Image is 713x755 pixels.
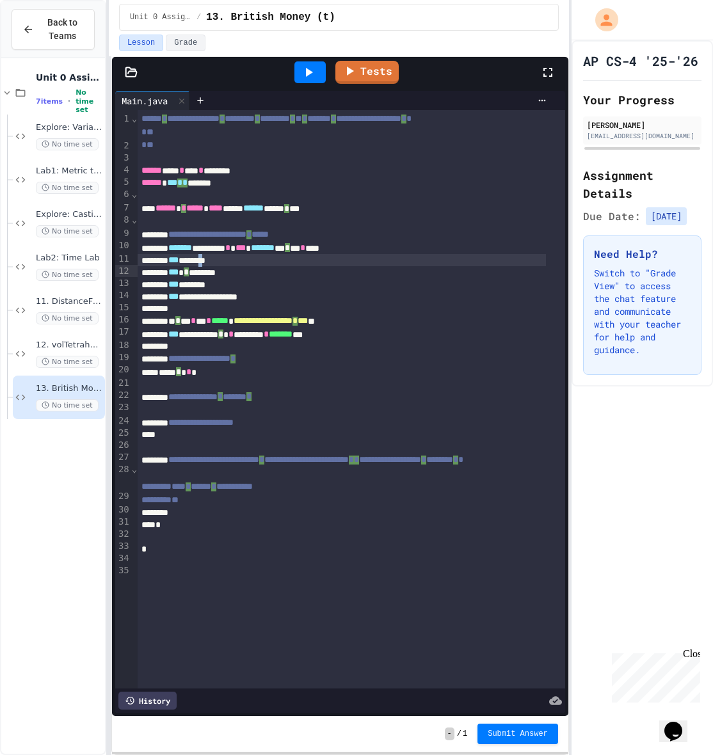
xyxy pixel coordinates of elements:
[115,289,131,301] div: 14
[115,314,131,326] div: 16
[115,239,131,253] div: 10
[36,166,102,177] span: Lab1: Metric to Imperial
[42,16,84,43] span: Back to Teams
[335,61,399,84] a: Tests
[115,516,131,528] div: 31
[115,463,131,490] div: 28
[646,207,687,225] span: [DATE]
[130,12,191,22] span: Unit 0 Assignments
[36,269,99,281] span: No time set
[115,339,131,351] div: 18
[115,504,131,516] div: 30
[68,96,70,106] span: •
[607,648,700,703] iframe: chat widget
[36,356,99,368] span: No time set
[594,246,691,262] h3: Need Help?
[659,704,700,742] iframe: chat widget
[115,564,131,576] div: 35
[166,35,205,51] button: Grade
[115,301,131,314] div: 15
[115,427,131,439] div: 25
[582,5,621,35] div: My Account
[115,552,131,564] div: 34
[36,340,102,351] span: 12. volTetrahedron(t)
[115,152,131,164] div: 3
[131,464,138,474] span: Fold line
[131,113,138,123] span: Fold line
[76,88,102,114] span: No time set
[36,253,102,264] span: Lab2: Time Lab
[115,377,131,389] div: 21
[583,52,698,70] h1: AP CS-4 '25-'26
[36,209,102,220] span: Explore: Casting
[477,724,558,744] button: Submit Answer
[115,401,131,415] div: 23
[36,225,99,237] span: No time set
[115,451,131,463] div: 27
[115,351,131,363] div: 19
[587,119,698,131] div: [PERSON_NAME]
[115,91,190,110] div: Main.java
[206,10,335,25] span: 13. British Money (t)
[36,296,102,307] span: 11. DistanceFormula (t)
[115,227,131,239] div: 9
[36,122,102,133] span: Explore: Variables
[115,253,131,265] div: 11
[115,363,131,377] div: 20
[196,12,201,22] span: /
[115,326,131,339] div: 17
[36,383,102,394] span: 13. British Money (t)
[36,399,99,411] span: No time set
[115,415,131,427] div: 24
[583,209,641,224] span: Due Date:
[115,94,174,107] div: Main.java
[488,729,548,739] span: Submit Answer
[12,9,95,50] button: Back to Teams
[36,72,102,83] span: Unit 0 Assignments
[457,729,461,739] span: /
[115,265,131,277] div: 12
[115,139,131,152] div: 2
[115,164,131,176] div: 4
[463,729,467,739] span: 1
[115,113,131,139] div: 1
[118,692,177,710] div: History
[36,97,63,106] span: 7 items
[131,189,138,199] span: Fold line
[115,540,131,552] div: 33
[115,528,131,540] div: 32
[115,176,131,188] div: 5
[119,35,163,51] button: Lesson
[115,389,131,401] div: 22
[583,91,701,109] h2: Your Progress
[583,166,701,202] h2: Assignment Details
[115,490,131,504] div: 29
[115,439,131,451] div: 26
[36,138,99,150] span: No time set
[36,182,99,194] span: No time set
[5,5,88,81] div: Chat with us now!Close
[115,202,131,214] div: 7
[36,312,99,324] span: No time set
[587,131,698,141] div: [EMAIL_ADDRESS][DOMAIN_NAME]
[115,214,131,227] div: 8
[115,188,131,202] div: 6
[131,214,138,225] span: Fold line
[594,267,691,356] p: Switch to "Grade View" to access the chat feature and communicate with your teacher for help and ...
[445,727,454,740] span: -
[115,277,131,289] div: 13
